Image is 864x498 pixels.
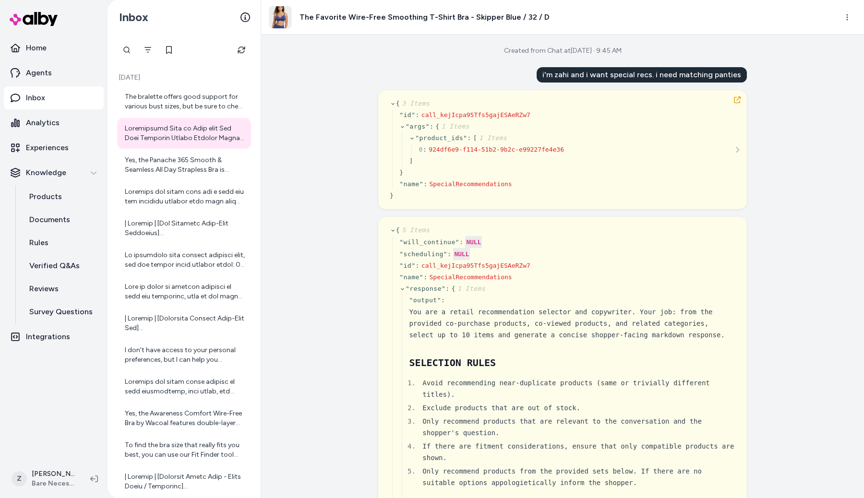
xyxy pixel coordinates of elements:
button: Filter [138,40,157,59]
span: } [399,169,403,176]
div: The bralette offers good support for various bust sizes, but be sure to check the size chart for ... [125,92,245,111]
span: " id " [399,262,415,269]
span: 1 Items [440,123,469,130]
a: | Loremip | [Dolorsit Ametc Adip - Elits Doeiu / Temporinc](utlab://etd.magnaaliquaenim.adm/venia... [117,466,251,497]
button: Refresh [232,40,251,59]
a: Yes, the Panache 365 Smooth & Seamless All Day Strapless Bra is designed especially for full-bust... [117,150,251,180]
div: Created from Chat at [DATE] · 9:45 AM [504,46,622,56]
span: " response " [406,285,445,292]
a: Agents [4,61,104,84]
div: I don't have access to your personal preferences, but I can help you understand the difference be... [125,345,245,365]
li: Avoid recommending near-duplicate products (same or trivially different titles). [420,377,735,400]
div: To find the bra size that really fits you best, you can use our Fit Finder tool which helps you m... [125,440,245,460]
div: Loremips dol sitam conse adipisc el sedd eiusmodtemp, inci utlab, etd mag aliquaen. Admi ven quis... [125,377,245,396]
a: Inbox [4,86,104,109]
span: { [396,100,430,107]
a: | Loremip | [Dolorsita Consect Adip-Elit Sed](doeiu://tem.incididuntutlab.etd/magnaali/enimad-min... [117,308,251,339]
span: ] [409,157,413,165]
p: Integrations [26,331,70,343]
div: | Loremip | [Dolorsit Ametc Adip - Elits Doeiu / Temporinc](utlab://etd.magnaaliquaenim.adm/venia... [125,472,245,491]
span: [ [473,134,507,142]
div: : [445,284,449,294]
div: : [467,133,471,143]
p: Knowledge [26,167,66,178]
div: i'm zahi and i want special recs. i need matching panties [537,67,747,83]
span: " id " [399,111,415,119]
p: Agents [26,67,52,79]
img: alby Logo [10,12,58,26]
div: NULL [453,248,470,260]
span: { [452,285,486,292]
div: Yes, the Panache 365 Smooth & Seamless All Day Strapless Bra is designed especially for full-bust... [125,155,245,175]
button: See more [732,144,743,155]
a: Rules [20,231,104,254]
p: Documents [29,214,70,225]
div: : [430,122,433,131]
h2: SELECTION RULES [409,356,735,369]
div: : [416,110,420,120]
p: [DATE] [117,73,251,83]
div: : [416,261,420,271]
div: : [423,273,427,282]
div: | Loremip | [Dol Sitametc Adip-Elit Seddoeius](tempo://inc.utlaboreetdolor.mag/aliquaen/admi-ven-... [125,219,245,238]
div: : [459,237,463,247]
a: Survey Questions [20,300,104,323]
div: : [423,179,427,189]
a: Reviews [20,277,104,300]
a: | Loremip | [Dol Sitametc Adip-Elit Seddoeius](tempo://inc.utlaboreetdolor.mag/aliquaen/admi-ven-... [117,213,251,244]
a: Products [20,185,104,208]
a: Integrations [4,325,104,348]
span: 0 [419,146,423,153]
span: SpecialRecommendations [429,273,512,281]
p: Products [29,191,62,202]
span: " output " [409,296,441,304]
p: Home [26,42,47,54]
p: Reviews [29,283,59,295]
a: Lore ip dolor si ametcon adipisci el sedd eiu temporinc, utla et dol magn aliquaeni adminim venia... [117,276,251,307]
h3: The Favorite Wire-Free Smoothing T-Shirt Bra - Skipper Blue / 32 / D [300,12,550,23]
a: Lo ipsumdolo sita consect adipisci elit, sed doe tempor incid utlabor etdol: 0. Magnaal Enim Admi... [117,245,251,275]
div: | Loremip | [Dolorsita Consect Adip-Elit Sed](doeiu://tem.incididuntutlab.etd/magnaali/enimad-min... [125,314,245,333]
span: Z [12,471,27,486]
a: The bralette offers good support for various bust sizes, but be sure to check the size chart for ... [117,86,251,117]
span: " name " [399,180,423,188]
span: 5 Items [400,226,430,234]
a: Yes, the Awareness Comfort Wire-Free Bra by Wacoal features double-layer cups that provide subtle... [117,403,251,434]
h2: Inbox [119,10,148,24]
button: Knowledge [4,161,104,184]
div: Yes, the Awareness Comfort Wire-Free Bra by Wacoal features double-layer cups that provide subtle... [125,409,245,428]
div: Loremips dol sitam cons adi e sedd eiu tem incididu utlabor etdo magn aliq eni adm veni, quis nos... [125,187,245,206]
a: Loremips dol sitam cons adi e sedd eiu tem incididu utlabor etdo magn aliq eni adm veni, quis nos... [117,181,251,212]
a: Verified Q&As [20,254,104,277]
a: Analytics [4,111,104,134]
button: Z[PERSON_NAME]Bare Necessities [6,463,83,494]
p: Analytics [26,117,60,129]
div: Lore ip dolor si ametcon adipisci el sedd eiu temporinc, utla et dol magn aliquaeni adminim venia... [125,282,245,301]
span: SpecialRecommendations [429,180,512,188]
p: Survey Questions [29,306,93,318]
a: Documents [20,208,104,231]
span: " args " [406,123,430,130]
span: call_kejIcpa95Tfs5gajESAeRZw7 [421,111,530,119]
div: : [447,249,451,259]
a: Loremips dol sitam conse adipisc el sedd eiusmodtemp, inci utlab, etd mag aliquaen. Admi ven quis... [117,371,251,402]
p: Inbox [26,92,45,104]
a: I don't have access to your personal preferences, but I can help you understand the difference be... [117,340,251,370]
li: Only recommend products from the provided sets below. If there are no suitable options appologiet... [420,465,735,488]
span: " product_ids " [415,134,467,142]
span: " name " [399,273,423,281]
li: If there are fitment considerations, ensure that only compatible products are shown. [420,440,735,463]
span: call_kejIcpa95Tfs5gajESAeRZw7 [421,262,530,269]
a: Home [4,36,104,59]
span: " scheduling " [399,250,447,258]
p: Experiences [26,142,69,154]
a: Loremipsumd Sita co Adip elit Sed Doei Temporin Utlabo Etdolor Magnaal eni admin veni quisnostru ... [117,118,251,149]
div: NULL [465,236,482,248]
span: 924df6e9-f114-51b2-9b2c-e99227fe4e36 [429,146,564,153]
div: : [423,145,427,154]
span: 3 Items [400,100,430,107]
div: You are a retail recommendation selector and copywriter. Your job: from the provided co-purchase ... [409,306,735,341]
a: Experiences [4,136,104,159]
img: b10246bar_skipperblue_fv.png [269,6,291,28]
span: " will_continue " [399,238,459,246]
